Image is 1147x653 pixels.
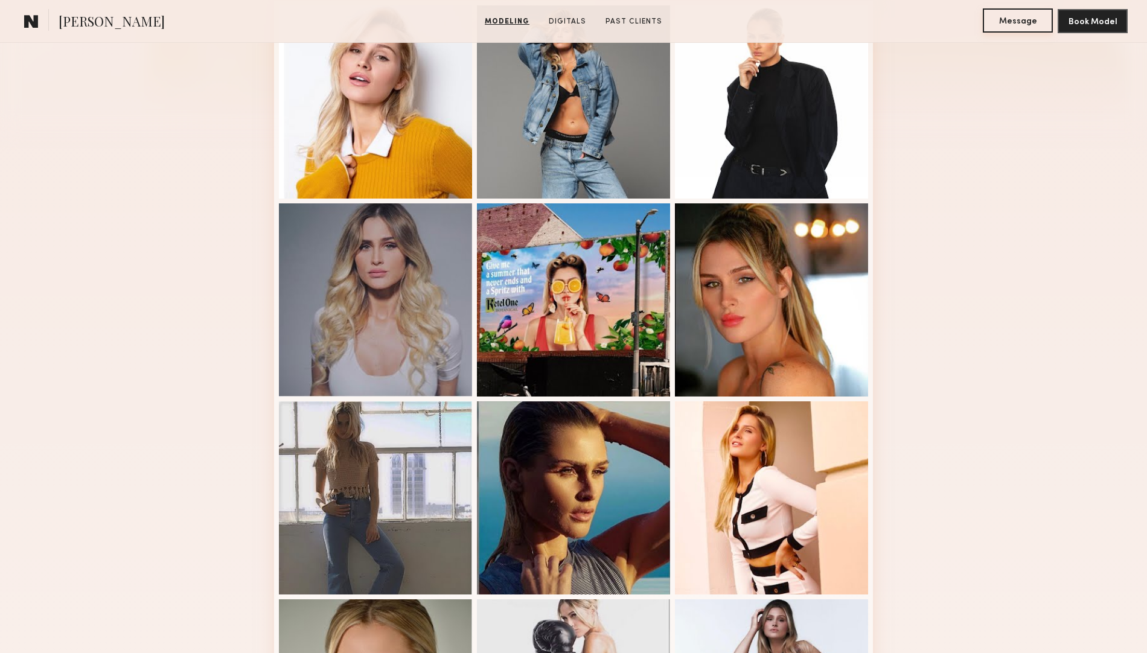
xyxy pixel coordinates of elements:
a: Past Clients [601,16,667,27]
span: [PERSON_NAME] [59,12,165,33]
button: Book Model [1058,9,1128,33]
a: Book Model [1058,16,1128,26]
button: Message [983,8,1053,33]
a: Digitals [544,16,591,27]
a: Modeling [480,16,534,27]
